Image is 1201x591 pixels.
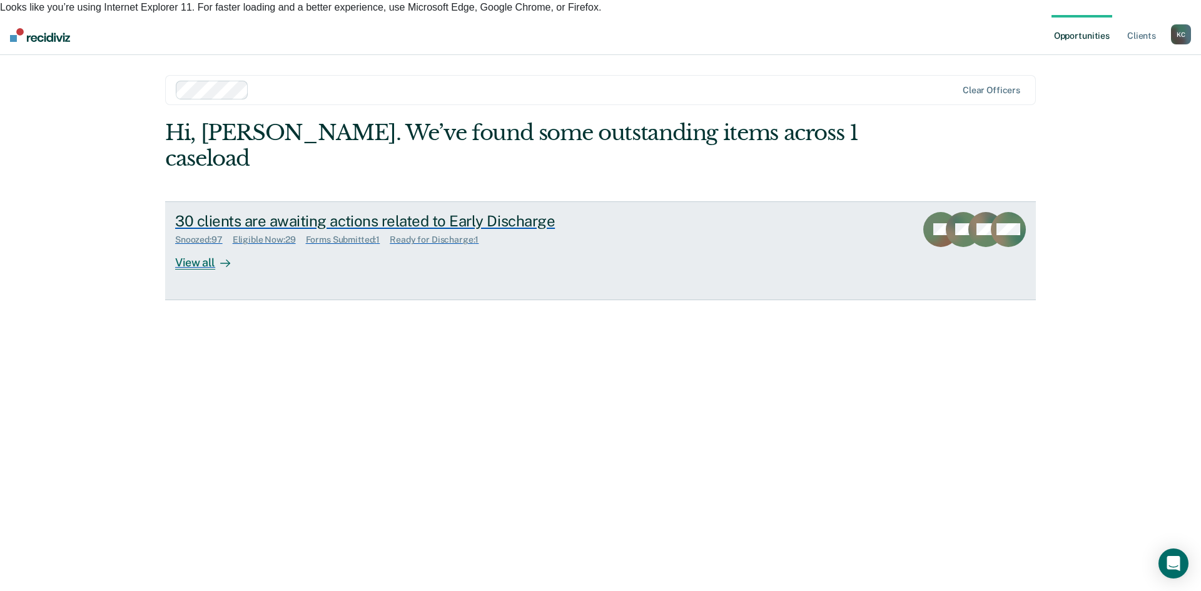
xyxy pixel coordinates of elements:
div: Clear officers [963,85,1020,96]
div: Hi, [PERSON_NAME]. We’ve found some outstanding items across 1 caseload [165,120,862,171]
div: K C [1171,24,1191,44]
div: 30 clients are awaiting actions related to Early Discharge [175,212,614,230]
div: View all [175,245,245,270]
a: Clients [1125,15,1158,55]
button: KC [1171,24,1191,44]
img: Recidiviz [10,28,70,42]
a: Opportunities [1052,15,1112,55]
div: Eligible Now : 29 [233,235,306,245]
div: Forms Submitted : 1 [306,235,390,245]
div: Open Intercom Messenger [1158,548,1188,578]
a: 30 clients are awaiting actions related to Early DischargeSnoozed:97Eligible Now:29Forms Submitte... [165,201,1036,300]
div: Snoozed : 97 [175,235,233,245]
div: Ready for Discharge : 1 [390,235,489,245]
span: × [1192,14,1201,31]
